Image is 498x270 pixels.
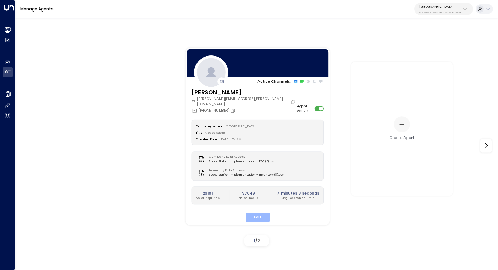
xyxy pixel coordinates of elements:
[389,135,415,141] div: Create Agent
[245,213,269,222] button: Edit
[195,196,220,200] p: No. of Inquiries
[254,238,255,244] span: 1
[291,99,297,104] button: Copy
[220,137,241,141] span: [DATE] 11:24 AM
[238,190,258,196] h2: 97049
[204,131,225,134] span: AI Sales Agent
[195,131,203,134] label: Title:
[191,88,297,97] h3: [PERSON_NAME]
[191,96,297,107] div: [PERSON_NAME][EMAIL_ADDRESS][PERSON_NAME][DOMAIN_NAME]
[191,108,236,114] div: [PHONE_NUMBER]
[414,3,473,15] button: [GEOGRAPHIC_DATA]4f1736e9-ccb7-4332-bcb2-7b72aeab8734
[230,108,237,113] button: Copy
[209,168,281,173] label: Inventory Data Access:
[225,124,256,128] span: [GEOGRAPHIC_DATA]
[20,6,54,12] a: Manage Agents
[238,196,258,200] p: No. of Emails
[277,190,319,196] h2: 7 minutes 8 seconds
[257,78,291,84] p: Active Channels:
[195,137,218,141] label: Created Date:
[257,238,260,244] span: 2
[209,159,274,163] span: Space Station Implementation - FAQ (7).csv
[195,190,220,196] h2: 29101
[419,11,461,14] p: 4f1736e9-ccb7-4332-bcb2-7b72aeab8734
[419,5,461,9] p: [GEOGRAPHIC_DATA]
[297,104,312,114] label: Agent Active
[209,173,283,177] span: Space Station Implementation - Inventory (8).csv
[209,155,272,159] label: Company Data Access:
[244,235,269,246] div: /
[195,124,223,128] label: Company Name:
[277,196,319,200] p: Avg. Response Time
